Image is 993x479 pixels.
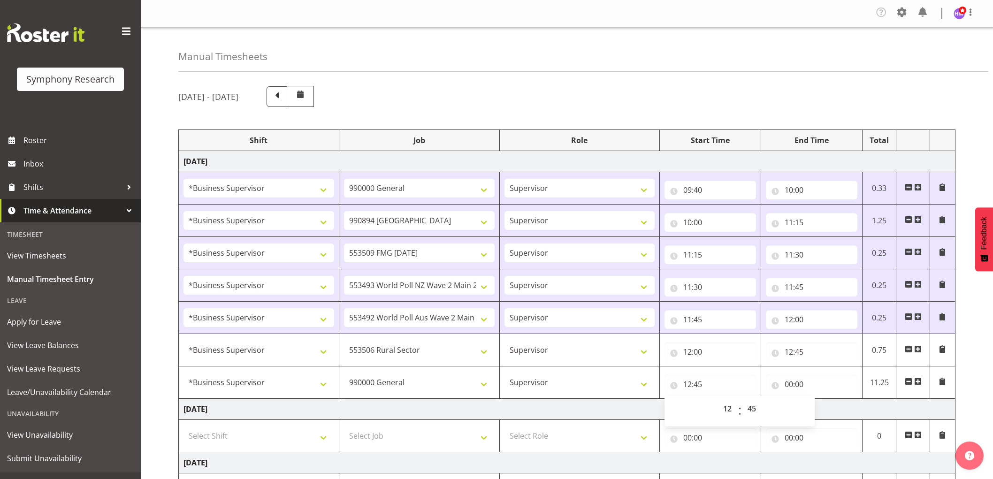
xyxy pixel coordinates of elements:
[2,291,138,310] div: Leave
[7,338,134,352] span: View Leave Balances
[7,362,134,376] span: View Leave Requests
[2,310,138,334] a: Apply for Leave
[867,135,891,146] div: Total
[179,151,955,172] td: [DATE]
[766,278,857,297] input: Click to select...
[7,249,134,263] span: View Timesheets
[975,207,993,271] button: Feedback - Show survey
[665,245,756,264] input: Click to select...
[665,428,756,447] input: Click to select...
[766,181,857,199] input: Click to select...
[766,245,857,264] input: Click to select...
[2,423,138,447] a: View Unavailability
[665,213,756,232] input: Click to select...
[766,375,857,394] input: Click to select...
[23,133,136,147] span: Roster
[863,366,896,399] td: 11.25
[980,217,988,250] span: Feedback
[23,157,136,171] span: Inbox
[179,399,955,420] td: [DATE]
[26,72,115,86] div: Symphony Research
[766,342,857,361] input: Click to select...
[766,428,857,447] input: Click to select...
[504,135,655,146] div: Role
[178,91,238,102] h5: [DATE] - [DATE]
[2,334,138,357] a: View Leave Balances
[665,375,756,394] input: Click to select...
[665,181,756,199] input: Click to select...
[965,451,974,460] img: help-xxl-2.png
[863,237,896,269] td: 0.25
[665,135,756,146] div: Start Time
[863,302,896,334] td: 0.25
[2,447,138,470] a: Submit Unavailability
[665,342,756,361] input: Click to select...
[179,452,955,473] td: [DATE]
[665,278,756,297] input: Click to select...
[23,204,122,218] span: Time & Attendance
[2,267,138,291] a: Manual Timesheet Entry
[2,357,138,380] a: View Leave Requests
[738,399,741,423] span: :
[863,334,896,366] td: 0.75
[863,269,896,302] td: 0.25
[2,225,138,244] div: Timesheet
[954,8,965,19] img: hitesh-makan1261.jpg
[665,310,756,329] input: Click to select...
[7,428,134,442] span: View Unavailability
[2,244,138,267] a: View Timesheets
[766,135,857,146] div: End Time
[766,213,857,232] input: Click to select...
[7,272,134,286] span: Manual Timesheet Entry
[183,135,334,146] div: Shift
[178,51,267,62] h4: Manual Timesheets
[2,404,138,423] div: Unavailability
[863,420,896,452] td: 0
[863,205,896,237] td: 1.25
[863,172,896,205] td: 0.33
[7,451,134,465] span: Submit Unavailability
[7,385,134,399] span: Leave/Unavailability Calendar
[23,180,122,194] span: Shifts
[7,315,134,329] span: Apply for Leave
[766,310,857,329] input: Click to select...
[2,380,138,404] a: Leave/Unavailability Calendar
[7,23,84,42] img: Rosterit website logo
[344,135,495,146] div: Job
